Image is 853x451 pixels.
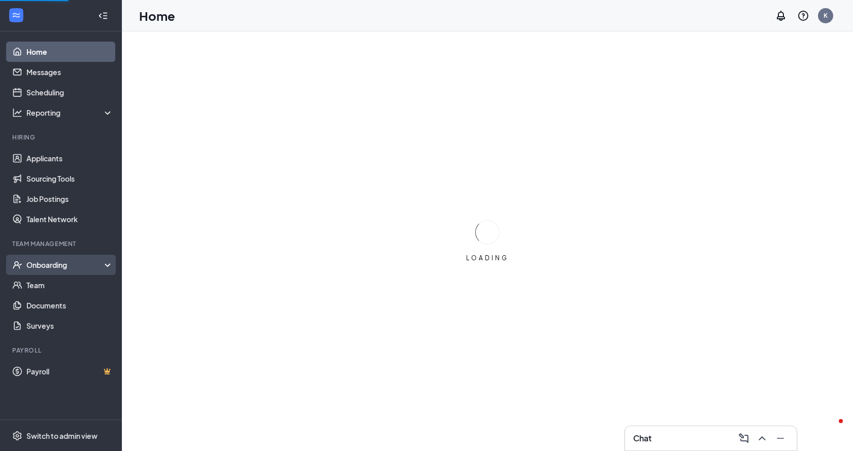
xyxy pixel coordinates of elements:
div: LOADING [462,254,513,262]
iframe: Intercom live chat [818,417,843,441]
div: Onboarding [26,260,105,270]
svg: WorkstreamLogo [11,10,21,20]
svg: ChevronUp [756,432,768,444]
svg: Collapse [98,11,108,21]
a: Scheduling [26,82,113,102]
button: ComposeMessage [736,430,752,446]
div: Team Management [12,239,111,248]
a: Home [26,42,113,62]
svg: ComposeMessage [738,432,750,444]
button: ChevronUp [754,430,770,446]
div: Hiring [12,133,111,142]
a: Surveys [26,316,113,336]
h3: Chat [633,433,651,444]
a: Applicants [26,148,113,168]
div: Switch to admin view [26,431,97,441]
div: Reporting [26,108,114,118]
a: Sourcing Tools [26,168,113,189]
div: K [824,11,828,20]
svg: Settings [12,431,22,441]
svg: QuestionInfo [797,10,809,22]
button: Minimize [772,430,789,446]
a: Team [26,275,113,295]
svg: Minimize [774,432,786,444]
div: Payroll [12,346,111,355]
svg: Analysis [12,108,22,118]
svg: Notifications [775,10,787,22]
a: Talent Network [26,209,113,229]
a: Documents [26,295,113,316]
a: Job Postings [26,189,113,209]
a: Messages [26,62,113,82]
h1: Home [139,7,175,24]
a: PayrollCrown [26,361,113,381]
svg: UserCheck [12,260,22,270]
